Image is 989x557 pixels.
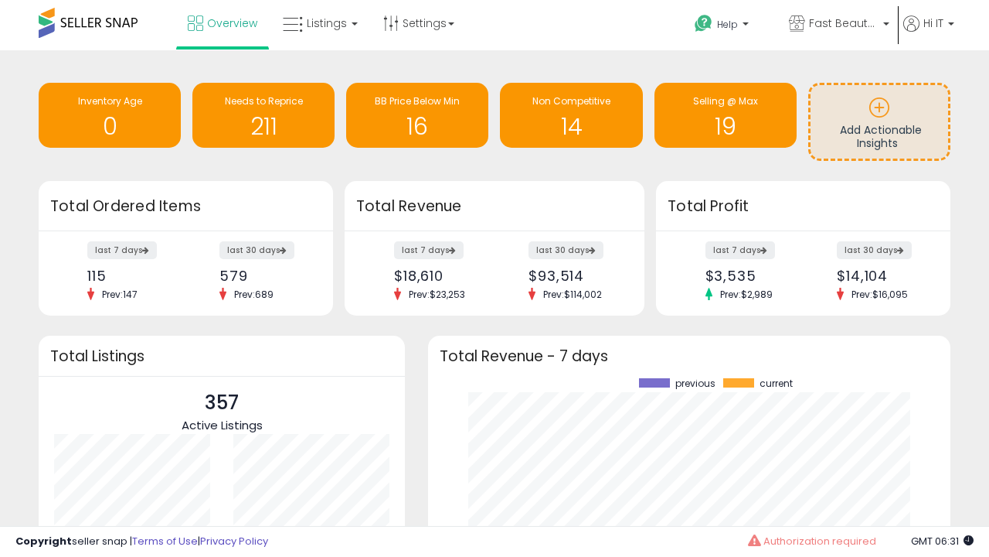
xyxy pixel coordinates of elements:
h3: Total Revenue [356,196,633,217]
span: Prev: $2,989 [712,288,780,301]
span: Non Competitive [532,94,610,108]
label: last 30 days [837,241,912,259]
h3: Total Revenue - 7 days [440,350,939,362]
span: 2025-08-12 06:31 GMT [911,534,974,548]
label: last 7 days [394,241,464,259]
span: Help [717,18,738,31]
div: $14,104 [837,268,923,284]
span: Active Listings [182,417,263,433]
label: last 30 days [219,241,294,259]
span: Selling @ Max [693,94,758,108]
span: Prev: $114,002 [535,288,610,301]
label: last 7 days [705,241,775,259]
span: previous [675,378,715,389]
h3: Total Ordered Items [50,196,321,217]
a: Needs to Reprice 211 [192,83,335,148]
span: Add Actionable Insights [840,122,922,152]
div: $18,610 [394,268,483,284]
span: Overview [207,15,257,31]
h1: 16 [354,114,481,139]
a: Non Competitive 14 [500,83,642,148]
h1: 14 [508,114,634,139]
h1: 211 [200,114,327,139]
p: 357 [182,388,263,418]
strong: Copyright [15,534,72,548]
a: BB Price Below Min 16 [346,83,488,148]
label: last 7 days [87,241,157,259]
h1: 19 [662,114,789,139]
h1: 0 [46,114,173,139]
span: Inventory Age [78,94,142,108]
h3: Total Listings [50,350,393,362]
a: Terms of Use [132,534,198,548]
div: 579 [219,268,306,284]
span: BB Price Below Min [375,94,460,108]
i: Get Help [694,14,713,33]
span: Needs to Reprice [225,94,303,108]
div: $93,514 [528,268,617,284]
span: Prev: $23,253 [401,288,473,301]
a: Inventory Age 0 [39,83,181,148]
a: Selling @ Max 19 [654,83,797,148]
div: seller snap | | [15,535,268,549]
span: current [760,378,793,389]
span: Hi IT [923,15,943,31]
span: Fast Beauty ([GEOGRAPHIC_DATA]) [809,15,879,31]
div: 115 [87,268,174,284]
span: Prev: $16,095 [844,288,916,301]
label: last 30 days [528,241,603,259]
a: Add Actionable Insights [811,85,948,159]
span: Prev: 147 [94,288,145,301]
span: Listings [307,15,347,31]
a: Hi IT [903,15,954,50]
span: Prev: 689 [226,288,281,301]
a: Help [682,2,775,50]
div: $3,535 [705,268,792,284]
a: Privacy Policy [200,534,268,548]
h3: Total Profit [668,196,939,217]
